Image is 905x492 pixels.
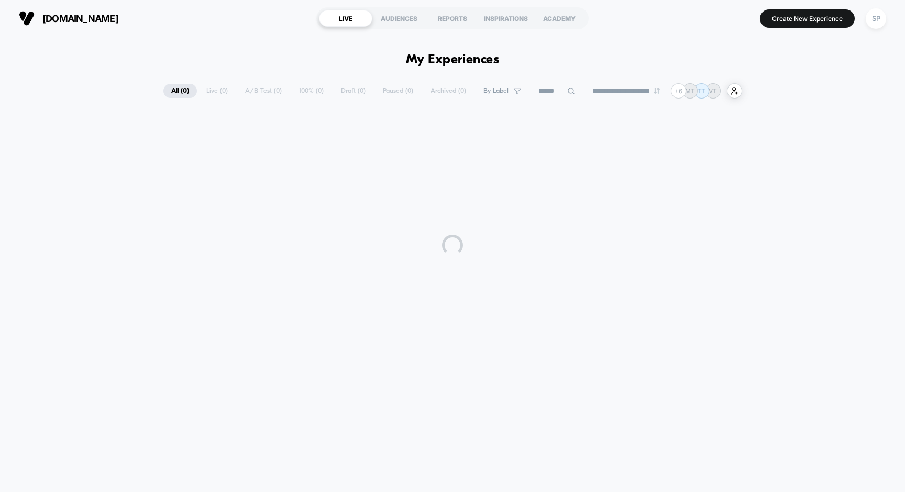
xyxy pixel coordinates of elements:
div: ACADEMY [533,10,586,27]
img: Visually logo [19,10,35,26]
div: LIVE [319,10,372,27]
div: INSPIRATIONS [479,10,533,27]
button: SP [863,8,889,29]
div: REPORTS [426,10,479,27]
span: [DOMAIN_NAME] [42,13,118,24]
div: + 6 [671,83,686,99]
p: MT [685,87,695,95]
span: All ( 0 ) [163,84,197,98]
span: By Label [483,87,509,95]
button: Create New Experience [760,9,855,28]
h1: My Experiences [406,52,500,68]
p: TT [697,87,705,95]
div: SP [866,8,886,29]
div: AUDIENCES [372,10,426,27]
button: [DOMAIN_NAME] [16,10,122,27]
img: end [654,88,660,94]
p: VT [709,87,717,95]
